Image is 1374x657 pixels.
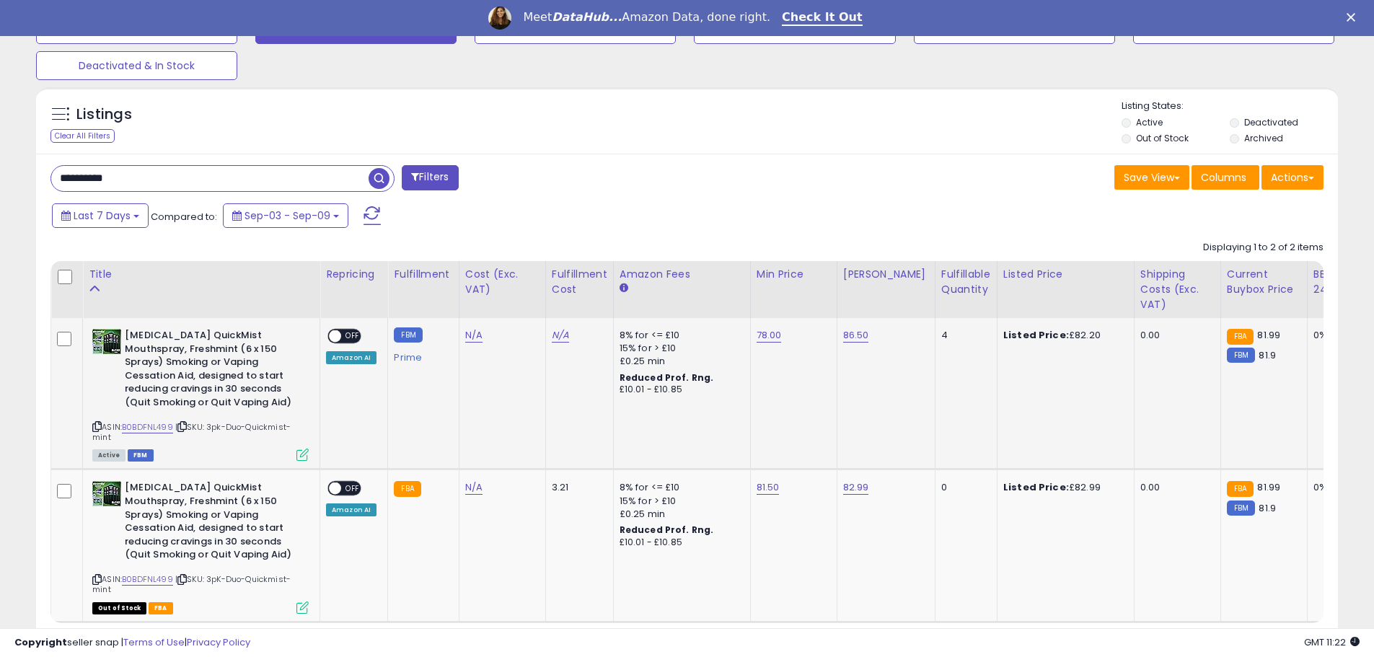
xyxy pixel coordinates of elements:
[326,351,376,364] div: Amazon AI
[523,10,770,25] div: Meet Amazon Data, done right.
[128,449,154,462] span: FBM
[74,208,131,223] span: Last 7 Days
[843,328,869,343] a: 86.50
[394,267,452,282] div: Fulfillment
[14,636,250,650] div: seller snap | |
[125,329,300,413] b: [MEDICAL_DATA] QuickMist Mouthspray, Freshmint (6 x 150 Sprays) Smoking or Vaping Cessation Aid, ...
[151,210,217,224] span: Compared to:
[326,267,382,282] div: Repricing
[187,635,250,649] a: Privacy Policy
[1313,329,1361,342] div: 0%
[620,508,739,521] div: £0.25 min
[465,480,483,495] a: N/A
[92,329,309,459] div: ASIN:
[757,480,780,495] a: 81.50
[620,267,744,282] div: Amazon Fees
[1122,100,1338,113] p: Listing States:
[782,10,863,26] a: Check It Out
[552,267,607,297] div: Fulfillment Cost
[1227,481,1254,497] small: FBA
[1227,267,1301,297] div: Current Buybox Price
[1257,480,1280,494] span: 81.99
[620,524,714,536] b: Reduced Prof. Rng.
[552,10,622,24] i: DataHub...
[620,329,739,342] div: 8% for <= £10
[341,330,364,343] span: OFF
[757,267,831,282] div: Min Price
[465,328,483,343] a: N/A
[92,481,121,506] img: 517ZQihZ+gL._SL40_.jpg
[92,329,121,354] img: 517ZQihZ+gL._SL40_.jpg
[89,267,314,282] div: Title
[1227,329,1254,345] small: FBA
[122,421,173,433] a: B0BDFNL499
[245,208,330,223] span: Sep-03 - Sep-09
[92,481,309,612] div: ASIN:
[1114,165,1189,190] button: Save View
[92,449,125,462] span: All listings currently available for purchase on Amazon
[620,537,739,549] div: £10.01 - £10.85
[1003,267,1128,282] div: Listed Price
[52,203,149,228] button: Last 7 Days
[1304,635,1360,649] span: 2025-09-17 11:22 GMT
[394,327,422,343] small: FBM
[1313,481,1361,494] div: 0%
[1203,241,1324,255] div: Displaying 1 to 2 of 2 items
[1244,116,1298,128] label: Deactivated
[620,384,739,396] div: £10.01 - £10.85
[843,480,869,495] a: 82.99
[552,481,602,494] div: 3.21
[394,346,447,363] div: Prime
[620,355,739,368] div: £0.25 min
[1136,116,1163,128] label: Active
[941,329,986,342] div: 4
[92,573,291,595] span: | SKU: 3pK-Duo-Quickmist-mint
[1347,13,1361,22] div: Close
[125,481,300,565] b: [MEDICAL_DATA] QuickMist Mouthspray, Freshmint (6 x 150 Sprays) Smoking or Vaping Cessation Aid, ...
[149,602,173,614] span: FBA
[552,328,569,343] a: N/A
[1140,329,1210,342] div: 0.00
[1003,480,1069,494] b: Listed Price:
[92,421,291,443] span: | SKU: 3pk-Duo-Quickmist-mint
[1003,328,1069,342] b: Listed Price:
[1003,481,1123,494] div: £82.99
[76,105,132,125] h5: Listings
[1257,328,1280,342] span: 81.99
[341,482,364,495] span: OFF
[843,267,929,282] div: [PERSON_NAME]
[620,371,714,384] b: Reduced Prof. Rng.
[1227,348,1255,363] small: FBM
[92,602,146,614] span: All listings that are currently out of stock and unavailable for purchase on Amazon
[1140,481,1210,494] div: 0.00
[1244,132,1283,144] label: Archived
[1140,267,1215,312] div: Shipping Costs (Exc. VAT)
[50,129,115,143] div: Clear All Filters
[1227,501,1255,516] small: FBM
[941,267,991,297] div: Fulfillable Quantity
[326,503,376,516] div: Amazon AI
[620,282,628,295] small: Amazon Fees.
[1201,170,1246,185] span: Columns
[14,635,67,649] strong: Copyright
[620,342,739,355] div: 15% for > £10
[465,267,540,297] div: Cost (Exc. VAT)
[1136,132,1189,144] label: Out of Stock
[122,573,173,586] a: B0BDFNL499
[620,495,739,508] div: 15% for > £10
[1192,165,1259,190] button: Columns
[36,51,237,80] button: Deactivated & In Stock
[1313,267,1366,297] div: BB Share 24h.
[488,6,511,30] img: Profile image for Georgie
[620,481,739,494] div: 8% for <= £10
[223,203,348,228] button: Sep-03 - Sep-09
[402,165,458,190] button: Filters
[1259,348,1276,362] span: 81.9
[394,481,420,497] small: FBA
[1261,165,1324,190] button: Actions
[1259,501,1276,515] span: 81.9
[757,328,782,343] a: 78.00
[941,481,986,494] div: 0
[123,635,185,649] a: Terms of Use
[1003,329,1123,342] div: £82.20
